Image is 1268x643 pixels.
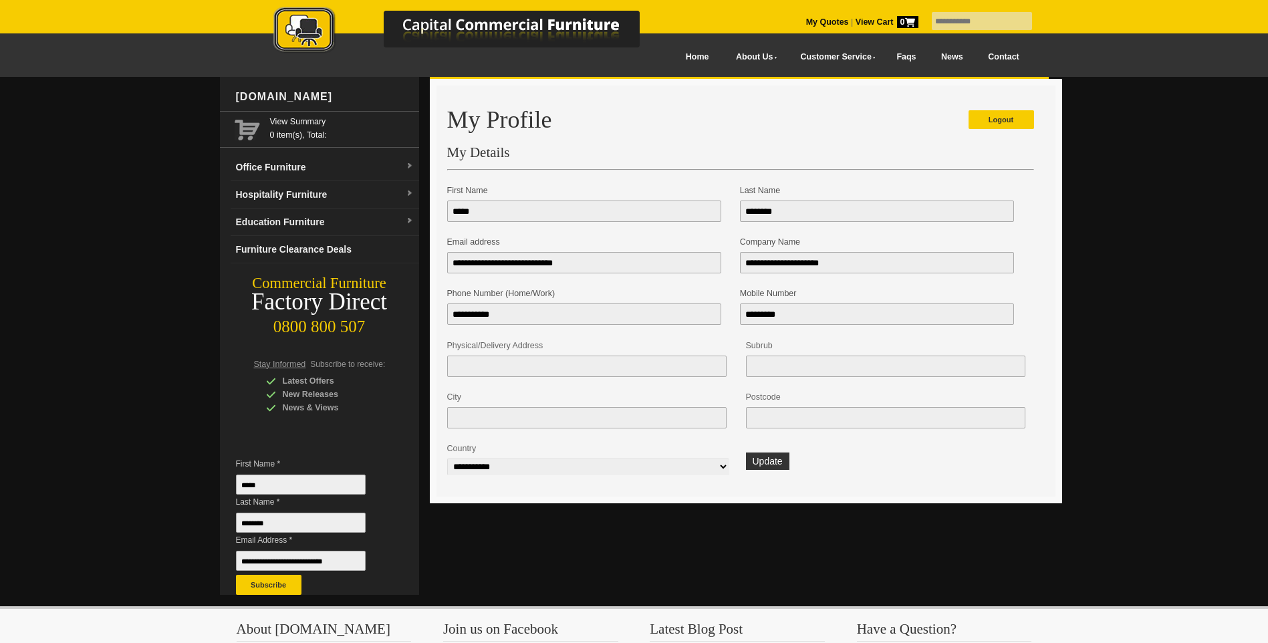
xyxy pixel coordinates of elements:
[443,622,618,642] h3: Join us on Facebook
[447,107,1034,132] h1: My Profile
[447,146,1034,159] h3: My Details
[237,7,705,55] img: Capital Commercial Furniture Logo
[806,17,849,27] a: My Quotes
[220,293,419,311] div: Factory Direct
[406,217,414,225] img: dropdown
[853,17,918,27] a: View Cart0
[236,533,386,547] span: Email Address *
[406,162,414,170] img: dropdown
[447,390,735,404] p: City
[447,442,735,455] p: Country
[231,236,419,263] a: Furniture Clearance Deals
[975,42,1031,72] a: Contact
[236,495,386,509] span: Last Name *
[236,551,366,571] input: Email Address *
[969,110,1034,129] a: Logout
[746,390,1034,404] p: Postcode
[231,181,419,209] a: Hospitality Furnituredropdown
[856,17,918,27] strong: View Cart
[650,622,825,642] h3: Latest Blog Post
[266,401,393,414] div: News & Views
[270,115,414,128] a: View Summary
[884,42,929,72] a: Faqs
[740,287,1022,300] p: Mobile Number
[266,388,393,401] div: New Releases
[237,622,412,642] h3: About [DOMAIN_NAME]
[721,42,785,72] a: About Us
[231,77,419,117] div: [DOMAIN_NAME]
[740,184,1022,197] p: Last Name
[236,475,366,495] input: First Name *
[220,274,419,293] div: Commercial Furniture
[785,42,884,72] a: Customer Service
[236,457,386,471] span: First Name *
[266,374,393,388] div: Latest Offers
[447,287,729,300] p: Phone Number (Home/Work)
[928,42,975,72] a: News
[746,453,789,470] button: Update
[447,339,735,352] p: Physical/Delivery Address
[857,622,1032,642] h3: Have a Question?
[231,209,419,236] a: Education Furnituredropdown
[231,154,419,181] a: Office Furnituredropdown
[897,16,918,28] span: 0
[746,339,1034,352] p: Subrub
[220,311,419,336] div: 0800 800 507
[237,7,705,59] a: Capital Commercial Furniture Logo
[447,184,729,197] p: First Name
[236,513,366,533] input: Last Name *
[236,575,301,595] button: Subscribe
[740,235,1022,249] p: Company Name
[406,190,414,198] img: dropdown
[270,115,414,140] span: 0 item(s), Total:
[447,235,729,249] p: Email address
[310,360,385,369] span: Subscribe to receive:
[254,360,306,369] span: Stay Informed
